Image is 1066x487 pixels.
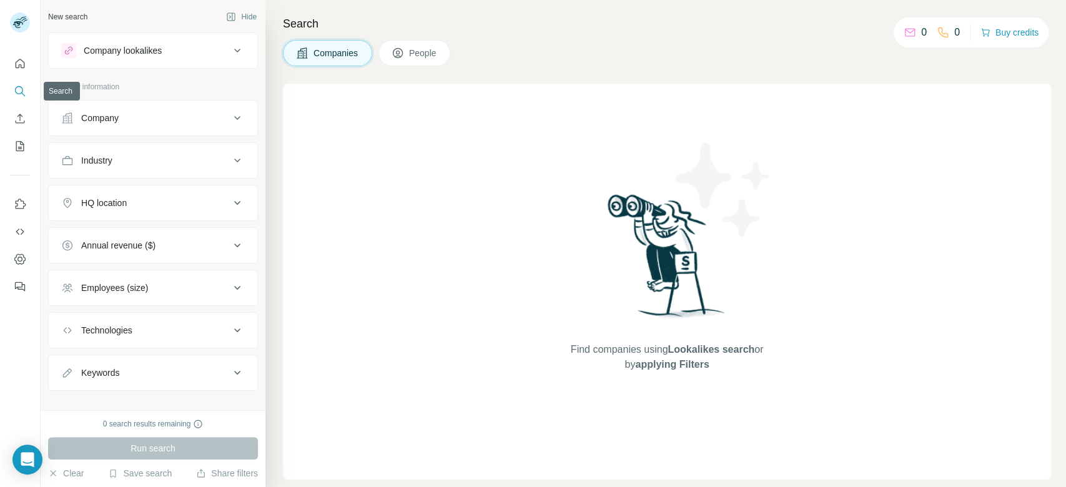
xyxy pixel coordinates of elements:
[103,418,204,430] div: 0 search results remaining
[84,44,162,57] div: Company lookalikes
[48,11,87,22] div: New search
[81,197,127,209] div: HQ location
[10,248,30,270] button: Dashboard
[10,220,30,243] button: Use Surfe API
[49,230,257,260] button: Annual revenue ($)
[10,275,30,298] button: Feedback
[921,25,927,40] p: 0
[81,154,112,167] div: Industry
[313,47,359,59] span: Companies
[10,107,30,130] button: Enrich CSV
[217,7,265,26] button: Hide
[10,52,30,75] button: Quick start
[81,239,155,252] div: Annual revenue ($)
[81,366,119,379] div: Keywords
[10,135,30,157] button: My lists
[81,282,148,294] div: Employees (size)
[668,344,754,355] span: Lookalikes search
[10,193,30,215] button: Use Surfe on LinkedIn
[954,25,960,40] p: 0
[196,467,258,480] button: Share filters
[49,103,257,133] button: Company
[10,80,30,102] button: Search
[81,112,119,124] div: Company
[48,467,84,480] button: Clear
[49,36,257,66] button: Company lookalikes
[49,358,257,388] button: Keywords
[81,324,132,337] div: Technologies
[49,315,257,345] button: Technologies
[980,24,1039,41] button: Buy credits
[667,134,779,246] img: Surfe Illustration - Stars
[409,47,438,59] span: People
[108,467,172,480] button: Save search
[567,342,767,372] span: Find companies using or by
[49,188,257,218] button: HQ location
[48,81,258,92] p: Company information
[49,145,257,175] button: Industry
[12,445,42,475] div: Open Intercom Messenger
[283,15,1051,32] h4: Search
[602,191,732,330] img: Surfe Illustration - Woman searching with binoculars
[635,359,709,370] span: applying Filters
[49,273,257,303] button: Employees (size)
